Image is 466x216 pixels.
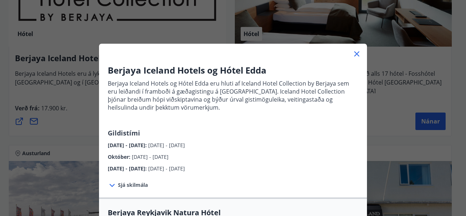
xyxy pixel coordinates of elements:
span: [DATE] - [DATE] [132,153,169,160]
span: [DATE] - [DATE] [148,142,185,149]
span: Gildistími [108,129,140,137]
p: Berjaya Iceland Hotels og Hótel Edda eru hluti af Iceland Hotel Collection by Berjaya sem eru lei... [108,79,358,111]
span: [DATE] - [DATE] : [108,165,148,172]
h3: Berjaya Iceland Hotels og Hótel Edda [108,64,358,76]
span: Sjá skilmála [118,181,148,189]
span: [DATE] - [DATE] [148,165,185,172]
span: [DATE] - [DATE] : [108,142,148,149]
span: Október : [108,153,132,160]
